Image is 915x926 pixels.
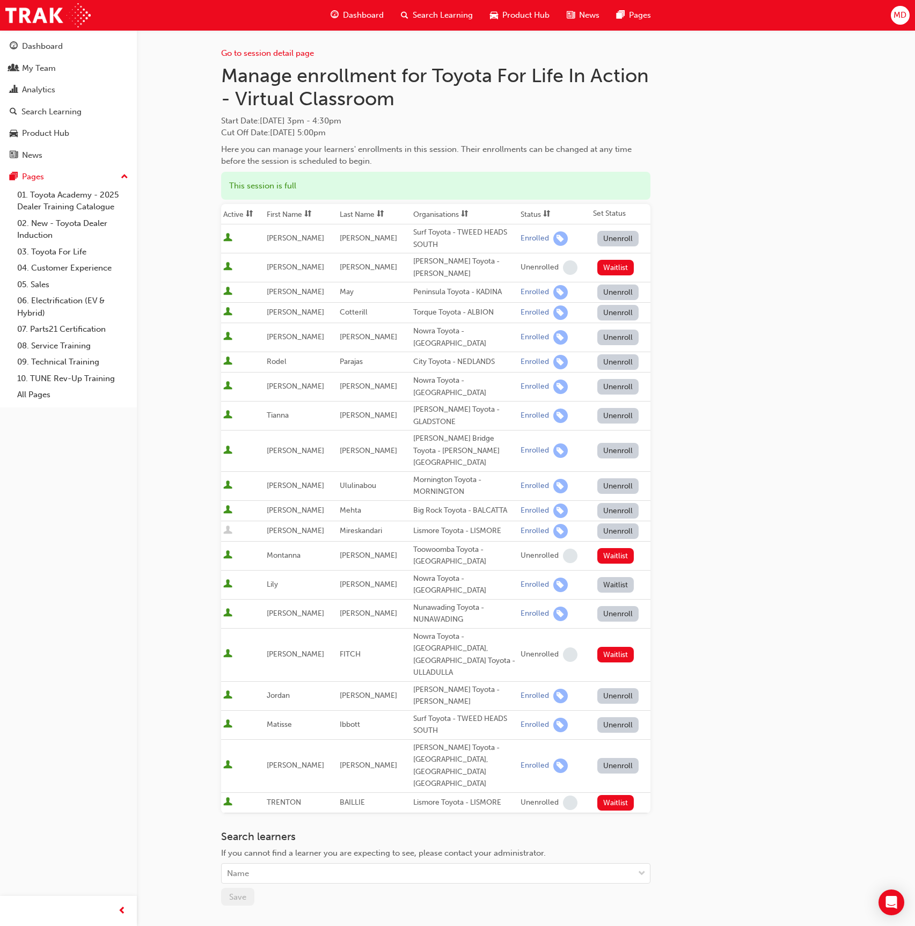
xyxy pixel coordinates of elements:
span: [PERSON_NAME] [340,382,397,391]
button: MD [891,6,910,25]
div: Nowra Toyota - [GEOGRAPHIC_DATA] [413,375,516,399]
button: Pages [4,167,133,187]
span: search-icon [10,107,17,117]
span: learningRecordVerb_NONE-icon [563,796,577,810]
span: car-icon [10,129,18,138]
button: Unenroll [597,305,639,320]
span: BAILLIE [340,798,365,807]
span: up-icon [121,170,128,184]
button: Unenroll [597,688,639,704]
button: Unenroll [597,354,639,370]
span: [PERSON_NAME] [267,506,324,515]
button: Unenroll [597,330,639,345]
a: News [4,145,133,165]
span: learningRecordVerb_ENROLL-icon [553,305,568,320]
button: Unenroll [597,523,639,539]
span: chart-icon [10,85,18,95]
span: User is active [223,550,232,561]
div: [PERSON_NAME] Toyota - [PERSON_NAME] [413,684,516,708]
span: [PERSON_NAME] [267,332,324,341]
div: Toowoomba Toyota - [GEOGRAPHIC_DATA] [413,544,516,568]
button: Waitlist [597,795,634,811]
th: Toggle SortBy [518,204,591,224]
div: Analytics [22,84,55,96]
span: car-icon [490,9,498,22]
span: Ululinabou [340,481,376,490]
span: [PERSON_NAME] [267,481,324,490]
span: Save [229,892,246,902]
a: Trak [5,3,91,27]
span: learningRecordVerb_ENROLL-icon [553,443,568,458]
a: 04. Customer Experience [13,260,133,276]
span: [PERSON_NAME] [340,234,397,243]
a: Analytics [4,80,133,100]
span: learningRecordVerb_ENROLL-icon [553,578,568,592]
span: learningRecordVerb_ENROLL-icon [553,607,568,621]
div: Pages [22,171,44,183]
span: people-icon [10,64,18,74]
span: learningRecordVerb_ENROLL-icon [553,285,568,300]
span: User is active [223,480,232,491]
button: Unenroll [597,379,639,395]
span: Pages [629,9,651,21]
span: If you cannot find a learner you are expecting to see, please contact your administrator. [221,848,546,858]
button: Unenroll [597,408,639,424]
span: Start Date : [221,115,650,127]
div: This session is full [221,172,650,200]
div: Enrolled [521,506,549,516]
button: Unenroll [597,285,639,300]
a: car-iconProduct Hub [481,4,558,26]
a: 03. Toyota For Life [13,244,133,260]
span: news-icon [567,9,575,22]
span: Rodel [267,357,287,366]
span: sorting-icon [543,210,551,219]
button: Unenroll [597,717,639,733]
span: Cotterill [340,308,368,317]
span: [PERSON_NAME] [267,650,324,659]
span: [PERSON_NAME] [267,609,324,618]
div: Unenrolled [521,650,559,660]
span: Product Hub [502,9,550,21]
div: City Toyota - NEDLANDS [413,356,516,368]
span: [PERSON_NAME] [340,551,397,560]
span: guage-icon [10,42,18,52]
th: Toggle SortBy [411,204,518,224]
a: Search Learning [4,102,133,122]
div: Enrolled [521,526,549,536]
span: down-icon [638,867,646,881]
span: learningRecordVerb_ENROLL-icon [553,689,568,703]
span: [PERSON_NAME] [340,761,397,770]
span: [PERSON_NAME] [267,526,324,535]
span: Matisse [267,720,292,729]
div: Surf Toyota - TWEED HEADS SOUTH [413,713,516,737]
span: User is active [223,760,232,771]
a: 09. Technical Training [13,354,133,370]
span: Dashboard [343,9,384,21]
span: learningRecordVerb_ENROLL-icon [553,409,568,423]
span: User is active [223,649,232,660]
span: pages-icon [617,9,625,22]
div: Nunawading Toyota - NUNAWADING [413,602,516,626]
div: Enrolled [521,580,549,590]
span: prev-icon [118,905,126,918]
a: 02. New - Toyota Dealer Induction [13,215,133,244]
a: 08. Service Training [13,338,133,354]
a: All Pages [13,387,133,403]
div: Unenrolled [521,798,559,808]
span: Mehta [340,506,361,515]
div: Enrolled [521,308,549,318]
div: [PERSON_NAME] Toyota - [GEOGRAPHIC_DATA], [GEOGRAPHIC_DATA] [GEOGRAPHIC_DATA] [413,742,516,790]
span: User is active [223,356,232,367]
span: User is active [223,410,232,421]
a: news-iconNews [558,4,608,26]
a: guage-iconDashboard [322,4,392,26]
span: Tianna [267,411,289,420]
span: User is active [223,579,232,590]
div: Lismore Toyota - LISMORE [413,797,516,809]
button: Unenroll [597,478,639,494]
span: [PERSON_NAME] [267,308,324,317]
div: Enrolled [521,691,549,701]
span: User is active [223,797,232,808]
span: MD [894,9,906,21]
span: learningRecordVerb_ENROLL-icon [553,759,568,773]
